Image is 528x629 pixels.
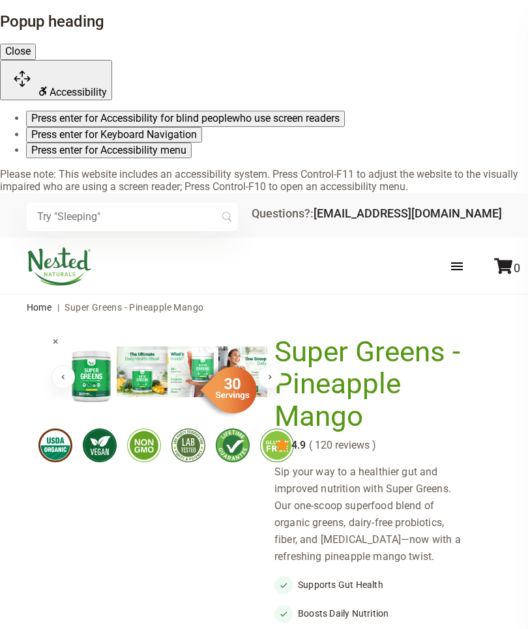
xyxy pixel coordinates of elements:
button: Next [258,365,282,389]
button: Press enter for Accessibility menu [26,143,192,158]
button: Previous [51,365,75,389]
nav: breadcrumbs [27,294,502,320]
span: 4.9 [290,440,306,451]
img: Super Greens - Pineapple Mango [66,346,117,405]
a: Home [27,302,52,313]
img: Super Greens - Pineapple Mango [218,346,269,397]
span: 0 [514,261,520,275]
img: glutenfree [260,428,294,462]
img: thirdpartytested [171,428,205,462]
div: Questions?: [252,208,502,219]
h1: Super Greens - Pineapple Mango [274,336,469,433]
span: | [54,302,63,313]
img: vegan [83,428,117,462]
a: 0 [494,261,520,275]
span: Accessibility [50,86,107,98]
button: Press enter for Accessibility for blind peoplewho use screen readers [26,111,345,126]
img: usdaorganic [38,428,72,462]
li: Boosts Daily Nutrition [274,604,476,622]
button: Press enter for Keyboard Navigation [26,127,202,143]
img: gmofree [127,428,161,462]
li: Supports Gut Health [274,576,476,594]
input: Try "Sleeping" [27,203,238,231]
span: ( 120 reviews ) [306,440,376,451]
span: who use screen readers [232,112,340,124]
img: sg-servings-30.png [192,362,257,418]
img: Super Greens - Pineapple Mango [117,346,168,397]
span: Super Greens - Pineapple Mango [65,302,203,313]
a: [EMAIL_ADDRESS][DOMAIN_NAME] [314,206,502,220]
img: lifetimeguarantee [216,428,250,462]
img: Super Greens - Pineapple Mango [168,346,218,397]
span: × [53,335,59,348]
div: Sip your way to a healthier gut and improved nutrition with Super Greens. Our one-scoop superfood... [274,464,476,565]
img: Nested Naturals [27,247,92,286]
img: star.svg [274,438,290,453]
